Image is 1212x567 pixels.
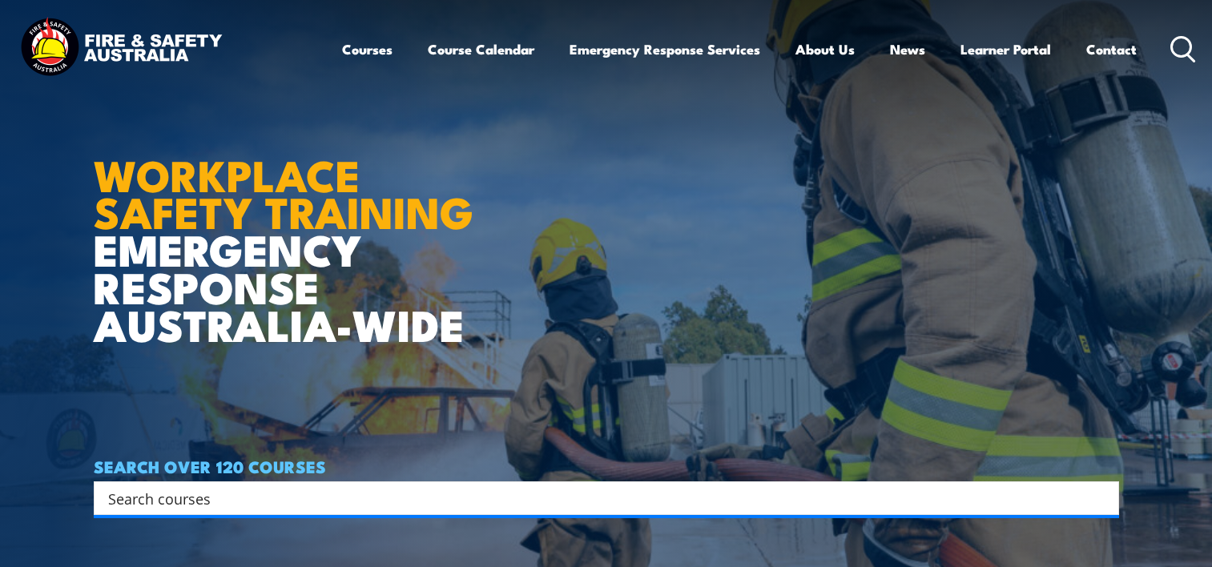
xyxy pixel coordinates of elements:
[111,487,1087,509] form: Search form
[960,28,1051,70] a: Learner Portal
[94,115,485,343] h1: EMERGENCY RESPONSE AUSTRALIA-WIDE
[94,140,473,244] strong: WORKPLACE SAFETY TRAINING
[1091,487,1113,509] button: Search magnifier button
[795,28,855,70] a: About Us
[94,457,1119,475] h4: SEARCH OVER 120 COURSES
[570,28,760,70] a: Emergency Response Services
[890,28,925,70] a: News
[342,28,393,70] a: Courses
[428,28,534,70] a: Course Calendar
[1086,28,1137,70] a: Contact
[108,486,1084,510] input: Search input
